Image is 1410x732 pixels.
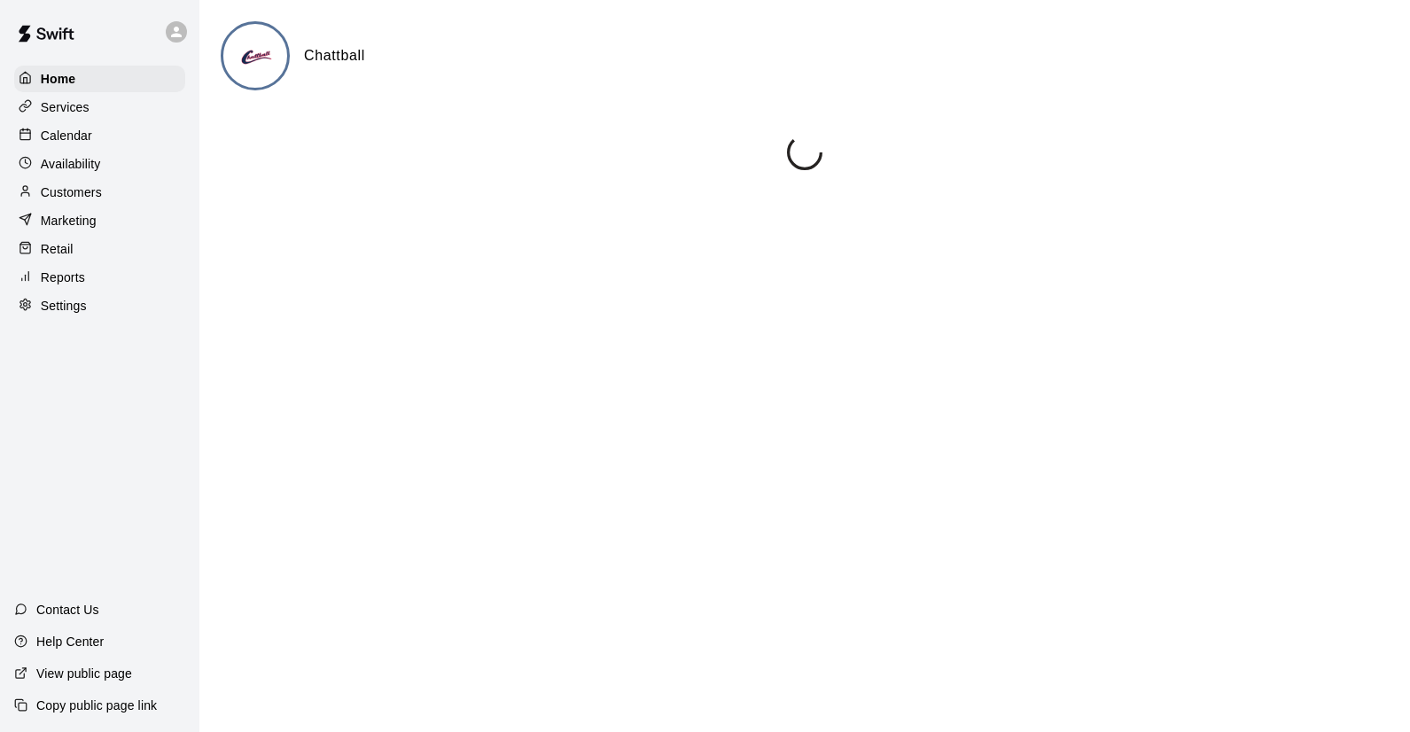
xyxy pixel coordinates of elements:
[41,183,102,201] p: Customers
[41,127,92,144] p: Calendar
[41,240,74,258] p: Retail
[41,212,97,230] p: Marketing
[41,269,85,286] p: Reports
[14,179,185,206] a: Customers
[41,70,76,88] p: Home
[14,94,185,121] a: Services
[41,98,90,116] p: Services
[14,292,185,319] a: Settings
[14,66,185,92] a: Home
[223,24,290,90] img: Chattball logo
[304,44,365,67] h6: Chattball
[36,601,99,619] p: Contact Us
[36,665,132,682] p: View public page
[14,236,185,262] a: Retail
[41,155,101,173] p: Availability
[14,151,185,177] a: Availability
[36,633,104,650] p: Help Center
[14,207,185,234] a: Marketing
[41,297,87,315] p: Settings
[36,697,157,714] p: Copy public page link
[14,122,185,149] a: Calendar
[14,264,185,291] a: Reports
